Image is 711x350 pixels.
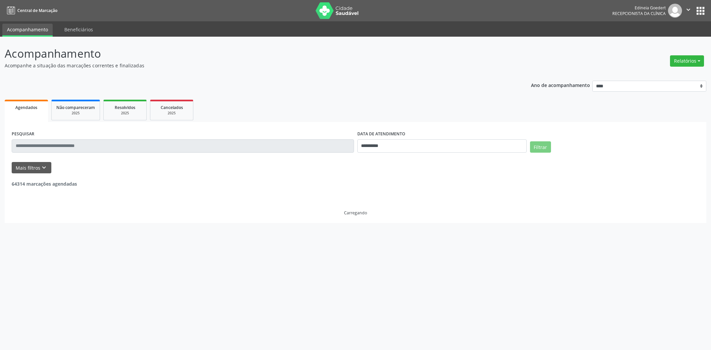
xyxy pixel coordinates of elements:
[155,111,188,116] div: 2025
[17,8,57,13] span: Central de Marcação
[5,45,496,62] p: Acompanhamento
[357,129,405,139] label: DATA DE ATENDIMENTO
[2,24,53,37] a: Acompanhamento
[530,141,551,153] button: Filtrar
[5,62,496,69] p: Acompanhe a situação das marcações correntes e finalizadas
[161,105,183,110] span: Cancelados
[685,6,692,13] i: 
[60,24,98,35] a: Beneficiários
[15,105,37,110] span: Agendados
[670,55,704,67] button: Relatórios
[344,210,367,216] div: Carregando
[12,181,77,187] strong: 64314 marcações agendadas
[12,162,51,174] button: Mais filtroskeyboard_arrow_down
[695,5,706,17] button: apps
[56,111,95,116] div: 2025
[56,105,95,110] span: Não compareceram
[612,11,666,16] span: Recepcionista da clínica
[531,81,590,89] p: Ano de acompanhamento
[5,5,57,16] a: Central de Marcação
[108,111,142,116] div: 2025
[12,129,34,139] label: PESQUISAR
[682,4,695,18] button: 
[612,5,666,11] div: Edineia Goedert
[40,164,48,171] i: keyboard_arrow_down
[115,105,135,110] span: Resolvidos
[668,4,682,18] img: img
